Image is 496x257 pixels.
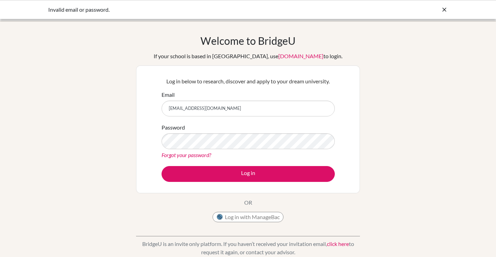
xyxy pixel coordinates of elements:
[213,212,283,222] button: Log in with ManageBac
[136,240,360,256] p: BridgeU is an invite only platform. If you haven’t received your invitation email, to request it ...
[327,240,349,247] a: click here
[162,166,335,182] button: Log in
[244,198,252,207] p: OR
[162,77,335,85] p: Log in below to research, discover and apply to your dream university.
[162,152,211,158] a: Forgot your password?
[278,53,323,59] a: [DOMAIN_NAME]
[154,52,342,60] div: If your school is based in [GEOGRAPHIC_DATA], use to login.
[162,123,185,132] label: Password
[162,91,175,99] label: Email
[48,6,344,14] div: Invalid email or password.
[200,34,296,47] h1: Welcome to BridgeU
